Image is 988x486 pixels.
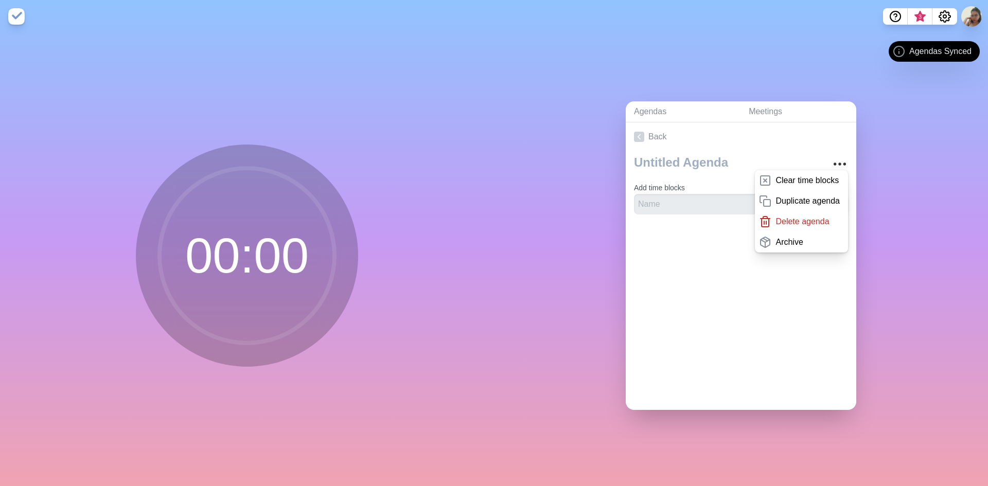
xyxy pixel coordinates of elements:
p: Archive [775,236,803,248]
label: Add time blocks [634,184,685,192]
a: Meetings [740,101,856,122]
a: Agendas [626,101,740,122]
button: Settings [932,8,957,25]
span: Agendas Synced [909,45,972,58]
p: Clear time blocks [775,174,839,187]
p: Duplicate agenda [775,195,840,207]
span: 3 [916,13,924,21]
button: More [830,154,850,174]
input: Name [634,194,790,214]
button: Help [883,8,908,25]
p: Delete agenda [775,215,829,228]
a: Back [626,122,856,151]
button: What’s new [908,8,932,25]
img: timeblocks logo [8,8,25,25]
